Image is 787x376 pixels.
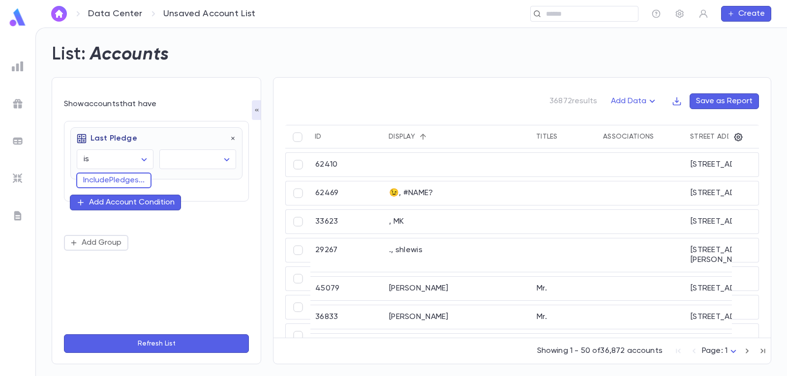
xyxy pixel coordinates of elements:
button: Refresh List [64,334,249,353]
div: Mr. [532,277,599,300]
div: is [77,150,153,169]
h2: Accounts [90,44,169,65]
img: letters_grey.7941b92b52307dd3b8a917253454ce1c.svg [12,210,24,222]
button: Add Account Condition [70,195,181,210]
div: [PERSON_NAME] and [PERSON_NAME] [384,334,532,357]
div: 33623 [310,210,384,233]
div: 45952 [310,334,384,357]
div: ​ [159,150,236,169]
div: 29267 [310,238,384,272]
button: Create [721,6,771,22]
button: Save as Report [690,93,759,109]
button: IncludePledges... [76,173,151,188]
div: Titles [536,133,558,141]
span: Page: 1 [702,347,727,355]
div: Display [389,133,415,141]
div: 😉, #NAME? [384,181,532,205]
img: batches_grey.339ca447c9d9533ef1741baa751efc33.svg [12,135,24,147]
div: Associations [603,133,654,141]
img: home_white.a664292cf8c1dea59945f0da9f25487c.svg [53,10,65,18]
div: Page: 1 [702,344,739,359]
div: Mr. [532,305,599,329]
div: Show accounts that have [64,99,249,109]
button: Add Group [64,235,128,251]
div: [PERSON_NAME] [384,277,532,300]
img: imports_grey.530a8a0e642e233f2baf0ef88e8c9fcb.svg [12,173,24,184]
h2: List: [52,44,86,65]
img: logo [8,8,28,27]
span: is [84,155,89,163]
div: 45079 [310,277,384,300]
div: Add Account Condition [89,198,175,207]
p: 36872 results [549,96,597,106]
div: ID [315,133,322,141]
button: Add Data [605,93,664,109]
div: 36833 [310,305,384,329]
p: Showing 1 - 50 of 36,872 accounts [537,346,663,356]
div: , MK [384,210,532,233]
button: Sort [415,129,431,145]
a: Data Center [88,8,142,19]
div: 62469 [310,181,384,205]
div: ., shlewis [384,238,532,272]
img: reports_grey.c525e4749d1bce6a11f5fe2a8de1b229.svg [12,60,24,72]
div: Mr. and Mrs. [532,334,599,357]
p: Unsaved Account List [163,8,256,19]
div: 62410 [310,153,384,176]
div: Street Address [690,133,748,141]
img: campaigns_grey.99e729a5f7ee94e3726e6486bddda8f1.svg [12,98,24,110]
div: [PERSON_NAME] [384,305,532,329]
p: Last Pledge [77,134,137,144]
